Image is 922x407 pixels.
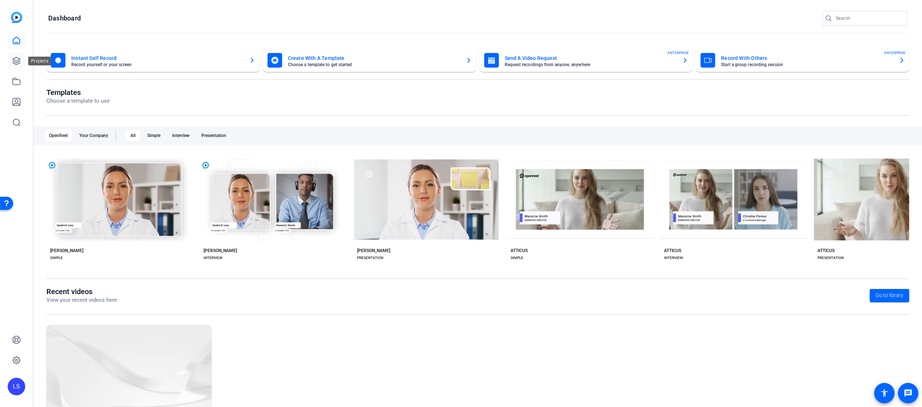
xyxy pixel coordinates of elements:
[505,62,677,67] mat-card-subtitle: Request recordings from anyone, anywhere
[46,88,110,97] h1: Templates
[143,130,165,141] div: Simple
[696,49,909,72] button: Record With OthersStart a group recording sessionENTERPRISE
[50,255,63,261] div: SIMPLE
[664,255,683,261] div: INTERVIEW
[817,255,844,261] div: PRESENTATION
[46,296,117,304] p: View your recent videos here
[505,54,677,62] mat-card-title: Send A Video Request
[46,287,117,296] h1: Recent videos
[884,50,906,56] span: ENTERPRISE
[28,57,51,65] div: Projects
[721,62,893,67] mat-card-subtitle: Start a group recording session
[288,62,460,67] mat-card-subtitle: Choose a template to get started
[11,12,22,23] img: blue-gradient.svg
[817,248,835,254] div: ATTICUS
[357,255,383,261] div: PRESENTATION
[288,54,460,62] mat-card-title: Create With A Template
[904,389,912,398] mat-icon: message
[71,54,243,62] mat-card-title: Instant Self Record
[263,49,476,72] button: Create With A TemplateChoose a template to get started
[880,389,889,398] mat-icon: accessibility
[511,255,523,261] div: SIMPLE
[876,292,903,299] span: Go to library
[480,49,693,72] button: Send A Video RequestRequest recordings from anyone, anywhereENTERPRISE
[75,130,113,141] div: Your Company
[48,14,81,23] h1: Dashboard
[126,130,140,141] div: All
[721,54,893,62] mat-card-title: Record With Others
[50,248,83,254] div: [PERSON_NAME]
[836,14,902,23] input: Search
[511,248,528,254] div: ATTICUS
[204,255,223,261] div: INTERVIEW
[668,50,689,56] span: ENTERPRISE
[71,62,243,67] mat-card-subtitle: Record yourself or your screen
[46,97,110,105] p: Choose a template to use
[357,248,390,254] div: [PERSON_NAME]
[8,378,25,395] div: LS
[870,289,909,302] a: Go to library
[168,130,194,141] div: Interview
[46,49,259,72] button: Instant Self RecordRecord yourself or your screen
[664,248,681,254] div: ATTICUS
[45,130,72,141] div: OpenReel
[204,248,237,254] div: [PERSON_NAME]
[197,130,231,141] div: Presentation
